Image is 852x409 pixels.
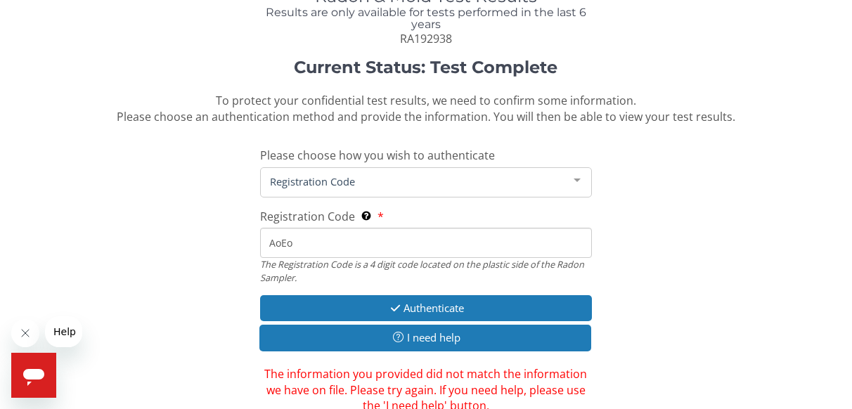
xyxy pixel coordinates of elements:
[11,319,39,347] iframe: Close message
[45,316,82,347] iframe: Message from company
[294,57,557,77] strong: Current Status: Test Complete
[260,6,593,31] h4: Results are only available for tests performed in the last 6 years
[260,258,593,284] div: The Registration Code is a 4 digit code located on the plastic side of the Radon Sampler.
[266,174,564,189] span: Registration Code
[260,295,593,321] button: Authenticate
[400,31,452,46] span: RA192938
[11,353,56,398] iframe: Button to launch messaging window
[260,209,355,224] span: Registration Code
[117,93,735,124] span: To protect your confidential test results, we need to confirm some information. Please choose an ...
[260,148,495,163] span: Please choose how you wish to authenticate
[259,325,592,351] button: I need help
